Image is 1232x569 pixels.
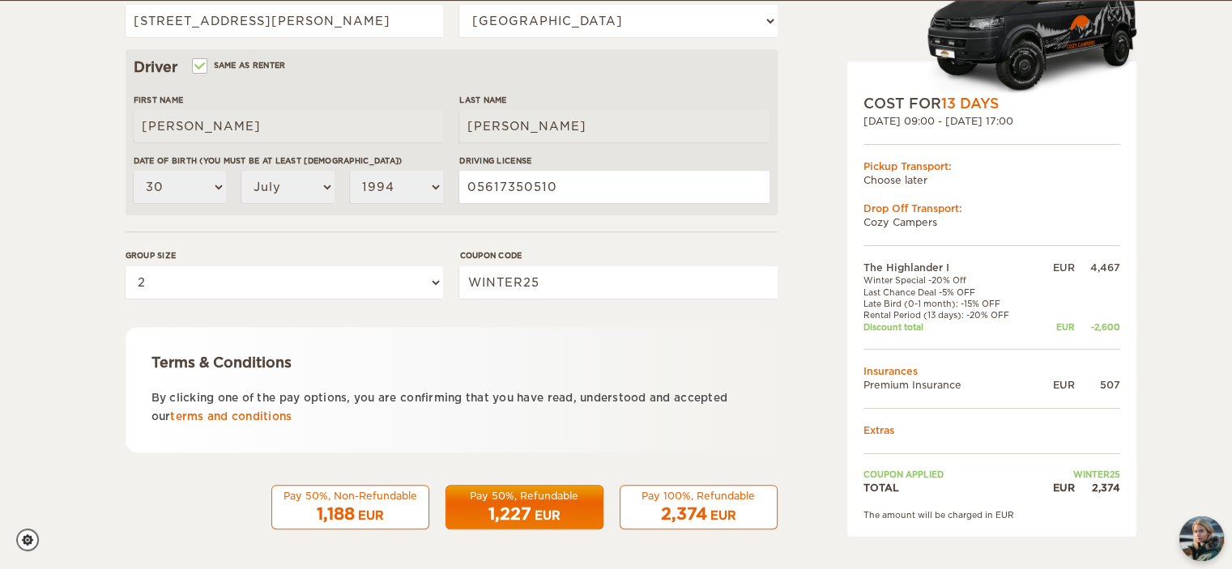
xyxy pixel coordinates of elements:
td: Coupon applied [863,469,1039,480]
td: Last Chance Deal -5% OFF [863,287,1039,298]
div: Pay 100%, Refundable [630,489,767,503]
label: Coupon code [459,249,777,261]
div: EUR [358,507,384,524]
td: TOTAL [863,480,1039,494]
div: EUR [1038,321,1074,332]
span: 1,227 [488,504,531,524]
div: EUR [710,507,736,524]
input: e.g. Street, City, Zip Code [126,5,443,37]
button: Pay 100%, Refundable 2,374 EUR [620,485,778,530]
label: Same as renter [194,57,286,73]
td: Cozy Campers [863,215,1120,229]
td: Premium Insurance [863,378,1039,392]
td: Winter Special -20% Off [863,274,1039,286]
a: Cookie settings [16,529,49,551]
span: 13 Days [941,96,999,112]
td: Rental Period (13 days): -20% OFF [863,309,1039,321]
div: Pay 50%, Non-Refundable [282,489,419,503]
td: WINTER25 [1038,469,1119,480]
div: Drop Off Transport: [863,202,1120,215]
div: EUR [535,507,561,524]
td: Extras [863,423,1120,437]
div: Pickup Transport: [863,159,1120,173]
div: 4,467 [1075,261,1120,274]
button: chat-button [1179,516,1224,561]
td: Insurances [863,364,1120,378]
a: terms and conditions [170,410,292,423]
div: Driver [134,57,769,77]
div: Terms & Conditions [151,353,752,372]
div: 2,374 [1075,480,1120,494]
label: Date of birth (You must be at least [DEMOGRAPHIC_DATA]) [134,155,443,167]
img: Freyja at Cozy Campers [1179,516,1224,561]
button: Pay 50%, Refundable 1,227 EUR [445,485,603,530]
input: e.g. William [134,110,443,142]
label: Group size [126,249,443,261]
span: 2,374 [661,504,707,524]
div: 507 [1075,378,1120,392]
div: The amount will be charged in EUR [863,509,1120,520]
td: Late Bird (0-1 month): -15% OFF [863,298,1039,309]
div: COST FOR [863,94,1120,113]
label: First Name [134,94,443,106]
div: EUR [1038,480,1074,494]
input: e.g. 14789654B [459,171,769,203]
p: By clicking one of the pay options, you are confirming that you have read, understood and accepte... [151,389,752,427]
div: EUR [1038,261,1074,274]
input: e.g. Smith [459,110,769,142]
label: Last Name [459,94,769,106]
span: 1,188 [317,504,355,524]
td: Choose later [863,173,1120,187]
div: -2,600 [1075,321,1120,332]
div: EUR [1038,378,1074,392]
div: Pay 50%, Refundable [456,489,593,503]
input: Same as renter [194,62,204,73]
td: The Highlander I [863,261,1039,274]
button: Pay 50%, Non-Refundable 1,188 EUR [271,485,429,530]
div: [DATE] 09:00 - [DATE] 17:00 [863,113,1120,127]
label: Driving License [459,155,769,167]
td: Discount total [863,321,1039,332]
